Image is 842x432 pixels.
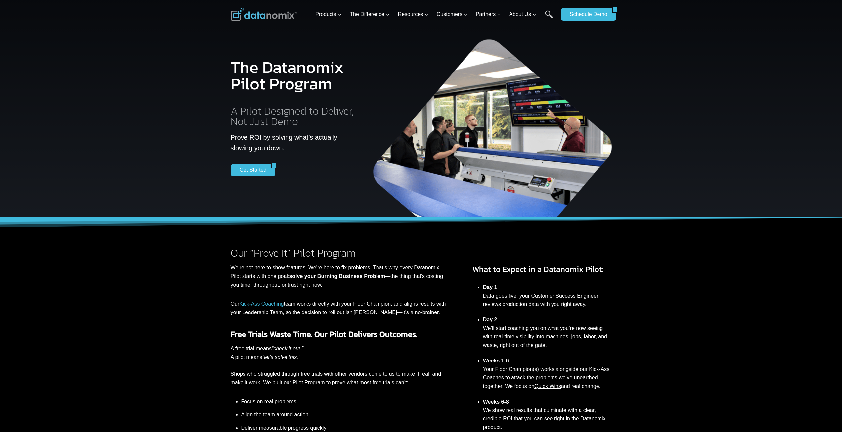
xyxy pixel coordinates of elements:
li: Focus on real problems [241,397,446,408]
p: We’re not here to show features. We’re here to fix problems. That’s why every Datanomix Pilot sta... [231,264,446,289]
img: Datanomix [231,8,297,21]
p: A free trial means A pilot means Shops who struggled through free trials with other vendors come ... [231,344,446,387]
em: “let’s solve this.” [262,354,300,360]
h3: . [231,328,446,340]
span: Resources [398,10,428,19]
li: We’ll start coaching you on what you’re now seeing with real-time visibility into machines, jobs,... [483,312,612,353]
a: Search [545,10,553,25]
strong: Free Trials Waste Time. Our Pilot Delivers Outcomes [231,328,416,340]
li: Your Floor Champion(s) works alongside our Kick-Ass Coaches to attack the problems we’ve unearthe... [483,353,612,394]
span: Products [315,10,341,19]
li: Align the team around action [241,408,446,421]
a: Quick Wins [534,383,561,389]
span: About Us [509,10,536,19]
h2: A Pilot Designed to Deliver, Not Just Demo [231,106,359,127]
h3: What to Expect in a Datanomix Pilot: [472,264,612,275]
span: The Difference [350,10,390,19]
h2: Our “Prove It” Pilot Program [231,248,446,258]
a: Get Started [231,164,271,176]
a: Kick-Ass Coaching [239,301,284,307]
li: Data goes live, your Customer Success Engineer reviews production data with you right away. [483,279,612,312]
span: Partners [476,10,501,19]
a: Schedule Demo [561,8,612,21]
strong: solve your Burning Business Problem [289,273,385,279]
strong: Day 2 [483,317,497,322]
h1: The Datanomix Pilot Program [231,54,359,97]
strong: Weeks 6-8 [483,399,509,405]
p: Our team works directly with your Floor Champion, and aligns results with your Leadership Team, s... [231,300,446,316]
p: Prove ROI by solving what’s actually slowing you down. [231,132,359,153]
nav: Primary Navigation [313,4,557,25]
strong: Weeks 1-6 [483,358,509,363]
span: Customers [437,10,467,19]
img: The Datanomix Production Monitoring Pilot Program [369,33,617,217]
em: “check it out.” [272,346,303,351]
strong: Day 1 [483,284,497,290]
